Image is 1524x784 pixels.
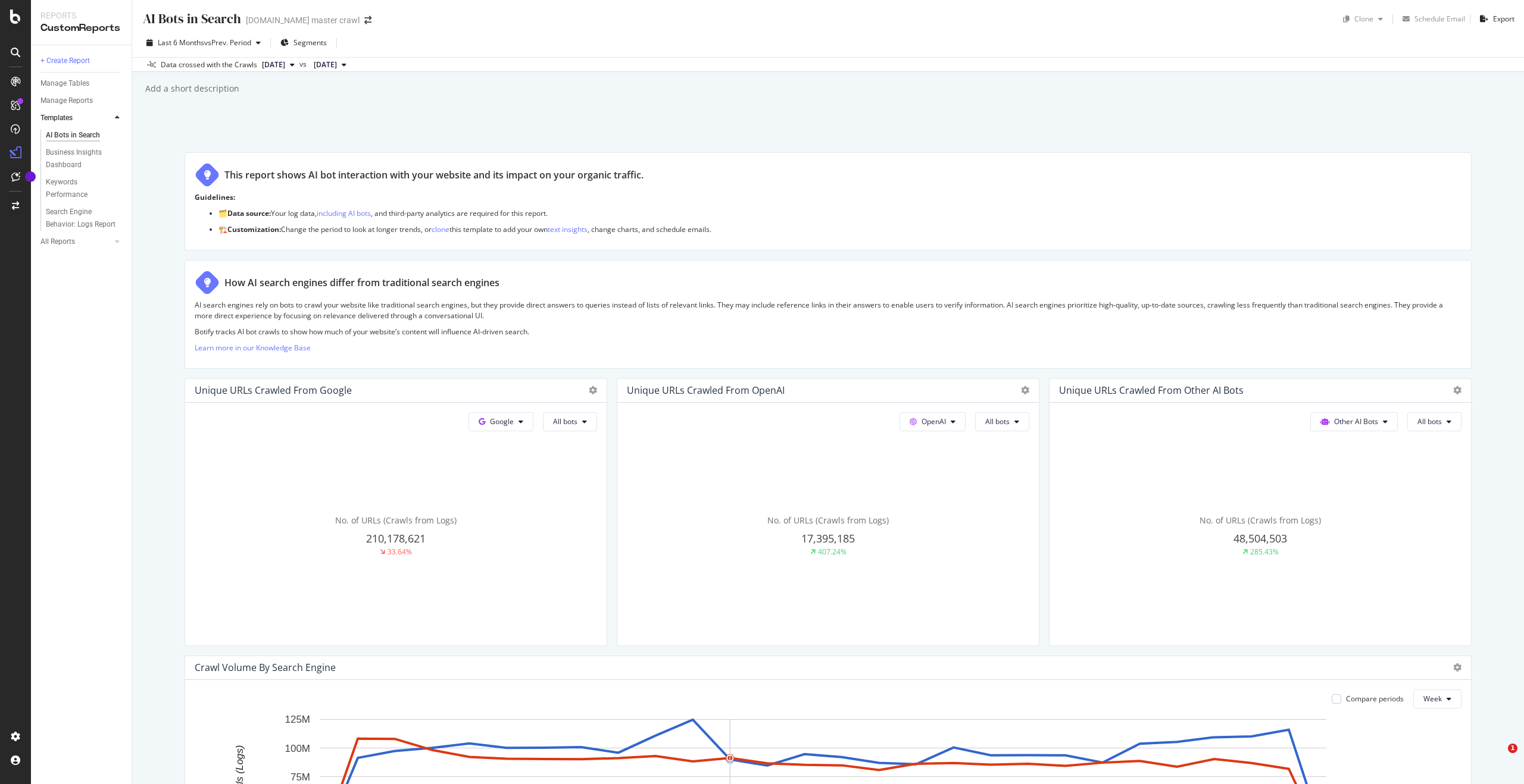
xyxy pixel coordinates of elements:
button: Last 6 MonthsvsPrev. Period [142,33,266,52]
div: Unique URLs Crawled from GoogleGoogleAll botsNo. of URLs (Crawls from Logs)210,178,62133.64% [185,378,607,646]
span: Segments [293,37,327,48]
div: 33.64% [388,547,412,557]
p: 🗂️ Your log data, , and third-party analytics are required for this report. [218,208,1461,218]
a: Business Insights Dashboard [46,146,123,171]
span: 2025 Aug. 25th [262,59,285,70]
a: Keywords Performance [46,176,123,201]
button: Export [1475,10,1514,29]
a: AI Bots in Search [46,129,123,142]
div: Business Insights Dashboard [46,146,114,171]
p: 🏗️ Change the period to look at longer trends, or this template to add your own , change charts, ... [218,224,1461,234]
strong: Customization: [227,224,281,234]
p: Botify tracks AI bot crawls to show how much of your website’s content will influence AI-driven s... [195,327,1461,337]
div: All Reports [40,236,75,248]
p: AI search engines rely on bots to crawl your website like traditional search engines, but they pr... [195,300,1461,320]
a: + Create Report [40,55,123,67]
button: [DATE] [257,58,299,72]
div: How AI search engines differ from traditional search enginesAI search engines rely on bots to cra... [185,260,1472,369]
span: Other AI Bots [1334,416,1378,427]
span: All bots [553,416,577,427]
span: 2025 Feb. 20th [314,59,337,70]
strong: Guidelines: [195,192,235,202]
button: All bots [543,412,597,431]
a: including AI bots [317,208,371,218]
span: No. of URLs (Crawls from Logs) [335,515,457,526]
iframe: Intercom live chat [1484,744,1512,772]
div: Export [1493,14,1514,24]
button: All bots [975,412,1029,431]
div: Tooltip anchor [25,171,36,182]
span: Week [1423,694,1442,704]
div: Clone [1354,14,1373,24]
text: 75M [291,772,310,783]
a: clone [432,224,449,234]
span: No. of URLs (Crawls from Logs) [767,515,889,526]
div: [DOMAIN_NAME] master crawl [246,14,360,26]
button: [DATE] [309,58,351,72]
button: Segments [276,33,332,52]
span: No. of URLs (Crawls from Logs) [1200,515,1321,526]
span: Last 6 Months [158,37,204,48]
strong: Data source: [227,208,271,218]
div: This report shows AI bot interaction with your website and its impact on your organic traffic.Gui... [185,152,1472,250]
div: Data crossed with the Crawls [161,59,257,70]
div: AI Bots in Search [46,129,100,142]
a: Learn more in our Knowledge Base [195,343,311,353]
span: vs [299,59,309,70]
a: text insights [548,224,588,234]
div: AI Bots in Search [142,10,241,28]
div: Reports [40,10,122,21]
button: Schedule Email [1398,10,1465,29]
div: Add a short description [144,83,239,95]
div: arrow-right-arrow-left [364,16,371,24]
a: All Reports [40,236,111,248]
span: OpenAI [922,416,946,427]
a: Templates [40,112,111,124]
a: Search Engine Behavior: Logs Report [46,206,123,231]
div: Unique URLs Crawled from OpenAIOpenAIAll botsNo. of URLs (Crawls from Logs)17,395,185407.24% [617,378,1039,646]
div: CustomReports [40,21,122,35]
div: Keywords Performance [46,176,113,201]
div: This report shows AI bot interaction with your website and its impact on your organic traffic. [224,168,644,182]
div: + Create Report [40,55,90,67]
div: 285.43% [1250,547,1279,557]
div: Crawl Volume By Search Engine [195,661,336,673]
div: Manage Reports [40,95,93,107]
button: OpenAI [900,412,966,431]
div: Unique URLs Crawled from OpenAI [627,384,785,396]
span: All bots [1417,416,1442,427]
span: All bots [985,416,1010,427]
button: All bots [1407,412,1461,431]
div: Manage Tables [40,77,89,90]
div: Unique URLs Crawled from Other AI Bots [1059,384,1244,396]
div: Unique URLs Crawled from Other AI BotsOther AI BotsAll botsNo. of URLs (Crawls from Logs)48,504,5... [1049,378,1472,646]
div: Schedule Email [1414,14,1465,24]
div: How AI search engines differ from traditional search engines [224,276,499,290]
div: Unique URLs Crawled from Google [195,384,352,396]
span: 1 [1508,744,1517,753]
span: 48,504,503 [1233,531,1287,545]
div: Compare periods [1346,694,1404,704]
a: Manage Reports [40,95,123,107]
span: 17,395,185 [801,531,855,545]
a: Manage Tables [40,77,123,90]
span: Google [490,416,514,427]
div: 407.24% [818,547,847,557]
button: Clone [1338,10,1388,29]
button: Week [1413,689,1461,708]
span: vs Prev. Period [204,37,251,48]
div: Search Engine Behavior: Logs Report [46,206,116,231]
span: 210,178,621 [366,531,426,545]
button: Google [469,412,533,431]
text: 125M [285,714,310,725]
text: 100M [285,743,310,754]
div: Templates [40,112,73,124]
button: Other AI Bots [1310,412,1398,431]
